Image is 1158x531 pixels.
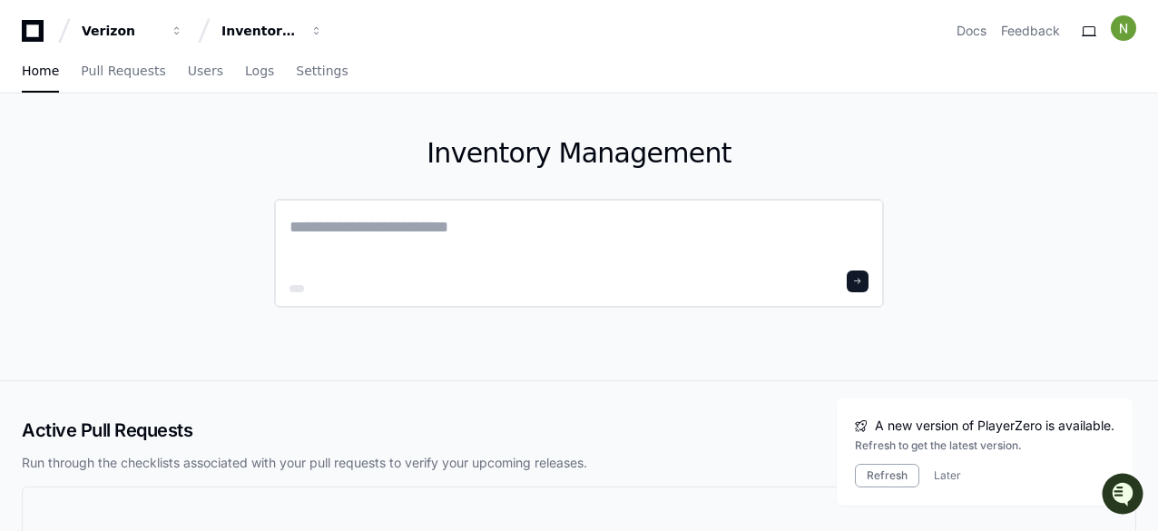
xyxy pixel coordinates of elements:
iframe: Open customer support [1100,471,1149,520]
img: 1756235613930-3d25f9e4-fa56-45dd-b3ad-e072dfbd1548 [18,135,51,168]
h1: Inventory Management [274,137,884,170]
a: Home [22,51,59,93]
div: Welcome [18,73,330,102]
button: Feedback [1001,22,1060,40]
div: Inventory Management [221,22,299,40]
div: Start new chat [62,135,298,153]
button: Later [934,468,961,483]
span: Pylon [181,191,220,204]
a: Settings [296,51,348,93]
span: Pull Requests [81,65,165,76]
p: Run through the checklists associated with your pull requests to verify your upcoming releases. [22,454,1136,472]
span: Logs [245,65,274,76]
span: A new version of PlayerZero is available. [875,417,1114,435]
div: Refresh to get the latest version. [855,438,1114,453]
img: ACg8ocIiWXJC7lEGJNqNt4FHmPVymFM05ITMeS-frqobA_m8IZ6TxA=s96-c [1111,15,1136,41]
button: Verizon [74,15,191,47]
button: Start new chat [309,141,330,162]
span: Users [188,65,223,76]
span: Home [22,65,59,76]
img: PlayerZero [18,18,54,54]
div: We're offline, but we'll be back soon! [62,153,263,168]
a: Powered byPylon [128,190,220,204]
div: Verizon [82,22,160,40]
h2: Active Pull Requests [22,418,1136,443]
a: Pull Requests [81,51,165,93]
button: Refresh [855,464,919,487]
a: Logs [245,51,274,93]
button: Inventory Management [214,15,330,47]
a: Users [188,51,223,93]
a: Docs [957,22,986,40]
span: Settings [296,65,348,76]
